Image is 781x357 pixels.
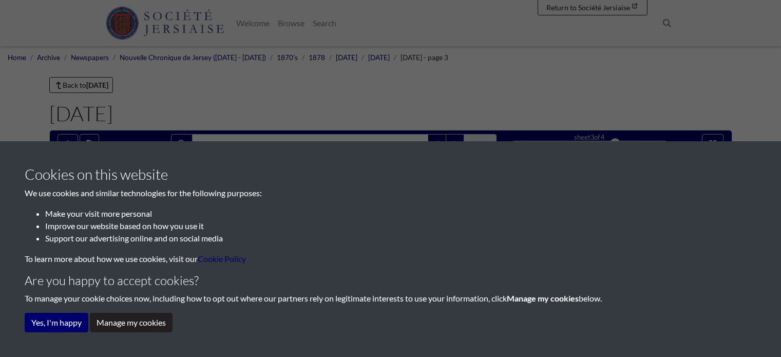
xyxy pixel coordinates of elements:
button: Manage my cookies [90,313,173,332]
strong: Manage my cookies [507,293,579,303]
li: Make your visit more personal [45,208,756,220]
a: learn more about cookies [198,254,246,264]
li: Improve our website based on how you use it [45,220,756,232]
p: We use cookies and similar technologies for the following purposes: [25,187,756,199]
h3: Cookies on this website [25,166,756,183]
h4: Are you happy to accept cookies? [25,273,756,288]
p: To manage your cookie choices now, including how to opt out where our partners rely on legitimate... [25,292,756,305]
li: Support our advertising online and on social media [45,232,756,245]
button: Yes, I'm happy [25,313,88,332]
p: To learn more about how we use cookies, visit our [25,253,756,265]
